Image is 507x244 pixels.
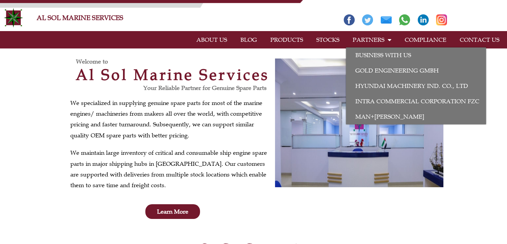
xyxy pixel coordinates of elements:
[310,32,346,47] a: STOCKS
[70,98,272,141] p: We specialized in supplying genuine spare parts for most of the marine engines/ machineries from ...
[190,32,234,47] a: ABOUT US
[346,63,486,78] a: GOLD ENGINEERING GmbH
[76,58,275,65] h3: Welcome to
[346,47,486,124] ul: PARTNERS
[346,109,486,124] a: MAN+[PERSON_NAME]
[145,204,200,219] a: Learn More
[346,32,398,47] a: PARTNERS
[264,32,310,47] a: PRODUCTS
[37,14,123,22] a: AL SOL MARINE SERVICES
[234,32,264,47] a: BLOG
[398,32,453,47] a: COMPLIANCE
[346,78,486,94] a: HYUNDAI MACHINERY Ind. Co., Ltd
[453,32,506,47] a: CONTACT US
[70,147,272,191] p: We maintain large inventory of critical and consumable ship engine spare parts in major shipping ...
[70,67,275,82] h2: Al Sol Marine Services
[157,209,188,215] span: Learn More
[3,8,23,28] img: Alsolmarine-logo
[70,85,267,91] h3: Your Reliable Partner for Genuine Spare Parts
[346,94,486,109] a: INTRA COMMERCIAL CORPORATION FZC
[346,47,486,63] a: BUSINESS WITH US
